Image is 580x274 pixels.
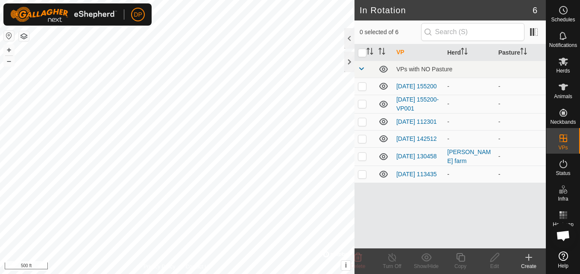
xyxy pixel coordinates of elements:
[533,4,537,17] span: 6
[447,99,491,108] div: -
[409,262,443,270] div: Show/Hide
[4,56,14,66] button: –
[477,262,512,270] div: Edit
[341,261,351,270] button: i
[558,196,568,201] span: Infra
[444,44,495,61] th: Herd
[396,135,437,142] a: [DATE] 142512
[495,147,546,166] td: -
[366,49,373,56] p-sorticon: Activate to sort
[144,263,176,271] a: Privacy Policy
[360,5,533,15] h2: In Rotation
[134,10,142,19] span: DP
[495,44,546,61] th: Pasture
[495,113,546,130] td: -
[512,262,546,270] div: Create
[396,83,437,90] a: [DATE] 155200
[393,44,444,61] th: VP
[345,262,347,269] span: i
[553,222,574,227] span: Heatmap
[396,66,542,73] div: VPs with NO Pasture
[461,49,468,56] p-sorticon: Activate to sort
[378,49,385,56] p-sorticon: Activate to sort
[556,171,570,176] span: Status
[396,96,439,112] a: [DATE] 155200-VP001
[375,262,409,270] div: Turn Off
[447,148,491,166] div: [PERSON_NAME] farm
[558,263,568,268] span: Help
[4,45,14,55] button: +
[520,49,527,56] p-sorticon: Activate to sort
[360,28,421,37] span: 0 selected of 6
[550,120,576,125] span: Neckbands
[549,43,577,48] span: Notifications
[19,31,29,41] button: Map Layers
[551,17,575,22] span: Schedules
[351,263,366,269] span: Delete
[554,94,572,99] span: Animals
[447,170,491,179] div: -
[396,153,437,160] a: [DATE] 130458
[495,130,546,147] td: -
[551,223,576,248] div: Open chat
[10,7,117,22] img: Gallagher Logo
[4,31,14,41] button: Reset Map
[558,145,568,150] span: VPs
[556,68,570,73] span: Herds
[396,171,437,178] a: [DATE] 113435
[546,248,580,272] a: Help
[447,117,491,126] div: -
[421,23,524,41] input: Search (S)
[495,166,546,183] td: -
[495,95,546,113] td: -
[396,118,437,125] a: [DATE] 112301
[447,82,491,91] div: -
[495,78,546,95] td: -
[447,134,491,143] div: -
[443,262,477,270] div: Copy
[186,263,211,271] a: Contact Us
